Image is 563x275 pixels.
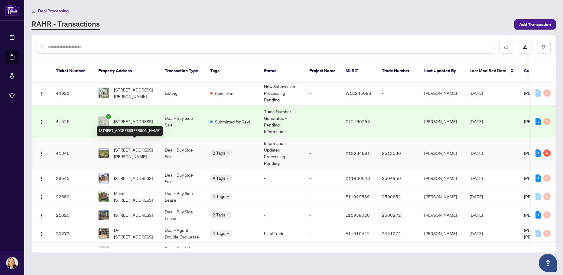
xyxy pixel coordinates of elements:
span: Cancelled [215,90,233,97]
td: 21820 [51,206,93,224]
button: Logo [37,148,46,158]
td: [PERSON_NAME] [419,106,465,137]
td: [PERSON_NAME] [419,224,465,243]
td: [PERSON_NAME] [419,81,465,106]
img: logo [5,5,19,16]
span: [DATE] [470,212,483,218]
span: download [504,45,508,49]
div: 0 [535,89,541,97]
img: thumbnail-img [99,210,109,220]
span: [STREET_ADDRESS] [114,118,153,125]
img: thumbnail-img [99,247,109,257]
img: thumbnail-img [99,228,109,238]
span: 2 Tags [213,149,225,156]
span: down [226,232,229,235]
td: 20272 [51,224,93,243]
th: Ticket Number [51,59,93,83]
img: thumbnail-img [99,173,109,183]
td: 2418793 [377,243,419,261]
td: - [259,169,304,187]
td: - [304,81,341,106]
td: - [377,106,419,137]
td: 2512530 [377,137,419,169]
div: 5 [535,118,541,125]
img: Logo [39,176,44,181]
td: - [377,81,419,106]
span: C12160252 [346,119,370,124]
button: Logo [37,88,46,98]
div: 0 [543,211,551,219]
button: filter [537,40,551,54]
td: - [304,106,341,137]
img: Profile Icon [6,257,18,269]
div: 0 [543,118,551,125]
span: [PERSON_NAME] [524,90,557,96]
td: - [304,137,341,169]
td: - [304,169,341,187]
span: [DATE] [470,194,483,199]
td: [PERSON_NAME] [419,187,465,206]
th: Transaction Type [160,59,205,83]
td: - [259,187,304,206]
button: download [499,40,513,54]
td: 2500272 [377,206,419,224]
button: Logo [37,247,46,257]
span: Last Modified Date [470,67,506,74]
td: 22650 [51,187,93,206]
span: Deal Processing [38,8,69,14]
a: RAHR - Transactions [31,19,100,30]
td: - [304,187,341,206]
td: New Submission - Processing Pending [259,81,304,106]
td: [PERSON_NAME] [419,137,465,169]
span: [PERSON_NAME] [PERSON_NAME] [524,227,557,239]
th: Tags [205,59,259,83]
td: 41346 [51,137,93,169]
th: Trade Number [377,59,419,83]
button: Add Transaction [514,19,556,30]
span: D-[STREET_ADDRESS] [114,227,155,240]
div: 1 [535,211,541,219]
td: - [304,206,341,224]
th: MLS # [341,59,377,83]
span: [PERSON_NAME] [524,150,557,156]
th: Last Updated By [419,59,465,83]
div: 0 [543,193,551,200]
img: Logo [39,120,44,124]
div: [STREET_ADDRESS][PERSON_NAME] [97,126,163,136]
span: filter [542,45,546,49]
td: 2421074 [377,224,419,243]
span: check-circle [106,114,111,119]
th: Project Name [304,59,341,83]
span: [PERSON_NAME] [524,212,557,218]
th: Property Address [93,59,160,83]
td: 2500654 [377,187,419,206]
div: 1 [535,174,541,182]
span: E11939026 [346,212,370,218]
td: Listing [160,81,205,106]
td: Deal - Buy Side Sale [160,106,205,137]
span: E11910442 [346,231,370,236]
td: 28545 [51,169,93,187]
button: Logo [37,192,46,201]
td: Deal - Buy Side Lease [160,206,205,224]
img: Logo [39,213,44,218]
img: Logo [39,232,44,236]
img: thumbnail-img [99,148,109,158]
td: - [259,206,304,224]
span: W12245698 [346,90,371,96]
button: Open asap [539,254,557,272]
span: edit [523,45,527,49]
span: down [226,177,229,180]
th: Status [259,59,304,83]
img: thumbnail-img [99,191,109,202]
div: 0 [535,193,541,200]
td: [PERSON_NAME] [419,206,465,224]
span: Submitted for Review [215,118,254,125]
span: home [31,9,36,13]
td: Information Updated - Processing Pending [259,137,304,169]
div: 4 [543,149,551,157]
td: 2504956 [377,169,419,187]
td: - [259,243,304,261]
button: Logo [37,117,46,126]
button: Logo [37,173,46,183]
